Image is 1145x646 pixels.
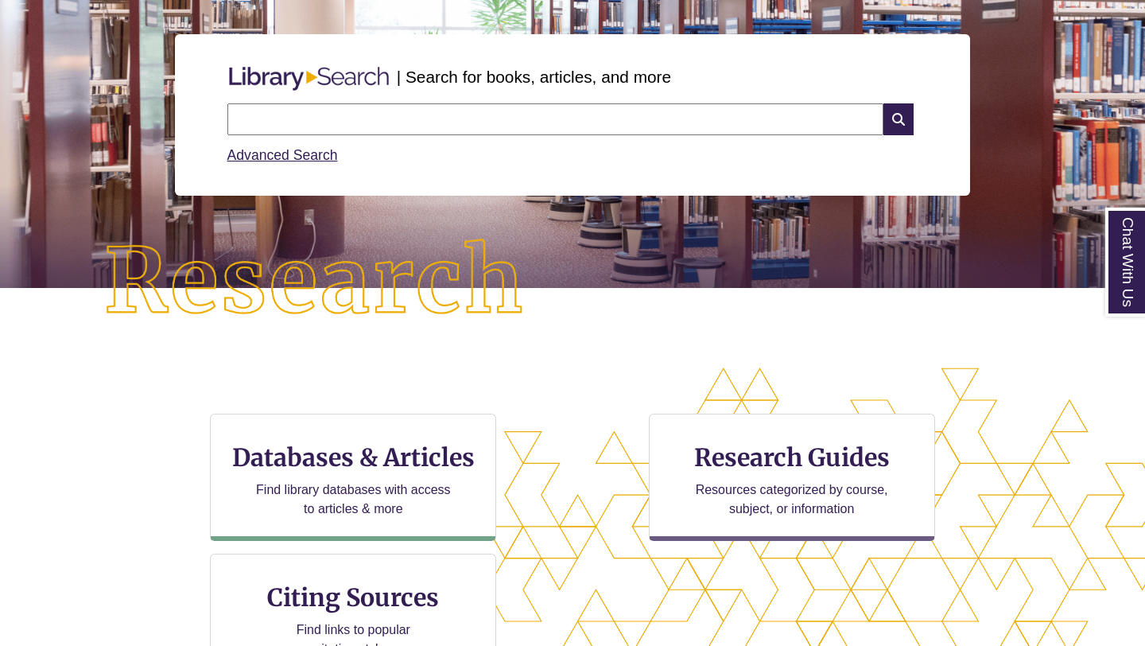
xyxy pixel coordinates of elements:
i: Search [883,103,914,135]
h3: Research Guides [662,442,922,473]
img: Libary Search [221,60,397,97]
a: Research Guides Resources categorized by course, subject, or information [649,414,935,541]
p: Resources categorized by course, subject, or information [688,481,895,519]
p: | Search for books, articles, and more [397,64,671,89]
a: Databases & Articles Find library databases with access to articles & more [210,414,496,541]
img: Research [57,193,572,372]
h3: Databases & Articles [223,442,483,473]
a: Advanced Search [227,147,338,163]
p: Find library databases with access to articles & more [250,481,457,519]
h3: Citing Sources [257,582,451,613]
